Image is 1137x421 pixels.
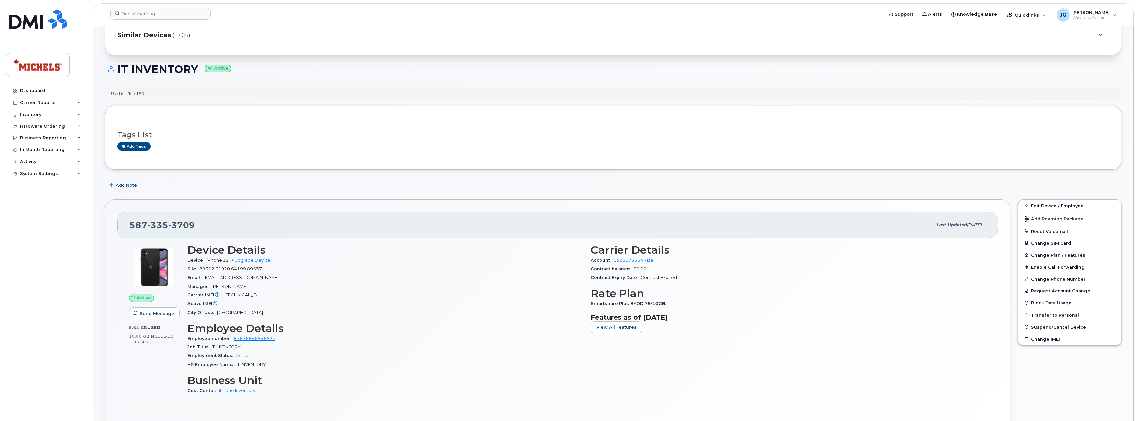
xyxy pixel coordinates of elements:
[187,292,224,297] span: Carrier IMEI
[187,310,217,315] span: City Of Use
[187,275,204,280] span: Email
[105,180,143,191] button: Add Note
[111,91,144,96] div: Used for: Job 150
[1060,11,1067,19] span: JG
[105,63,1121,75] h1: IT INVENTORY
[591,313,986,321] h3: Features as of [DATE]
[591,321,642,333] button: View All Features
[187,301,222,306] span: Active IMEI
[234,336,275,341] a: 87676846546534
[591,244,986,256] h3: Carrier Details
[147,325,161,330] span: used
[187,344,211,349] span: Job Title
[1018,237,1121,249] button: Change SIM Card
[936,222,967,227] span: Last updated
[116,182,137,188] span: Add Note
[1031,253,1085,258] span: Change Plan / Features
[168,220,195,230] span: 3709
[1018,261,1121,273] button: Enable Call Forwarding
[137,295,151,301] span: Active
[1018,309,1121,321] button: Transfer to Personal
[1072,10,1110,15] span: [PERSON_NAME]
[140,310,174,317] span: Send Message
[187,284,212,289] span: Manager
[928,11,942,18] span: Alerts
[187,353,236,358] span: Employment Status
[591,275,641,280] span: Contract Expiry Date
[641,275,677,280] span: Contract Expired
[947,8,1002,21] a: Knowledge Base
[1018,200,1121,212] a: Edit Device / Employee
[187,362,236,367] span: HR Employee Name
[187,244,583,256] h3: Device Details
[591,301,669,306] span: Smartshare Plus BYOD 75/10GB
[1015,12,1039,18] span: Quicklinks
[236,362,266,367] span: IT INVENTORY
[117,131,1109,139] h3: Tags List
[1018,273,1121,285] button: Change Phone Number
[1072,15,1110,20] span: Wireless Admin
[596,324,637,330] span: View All Features
[1052,8,1121,22] div: Justin Gundran
[231,258,270,263] a: + Upgrade Device
[173,30,190,40] span: (105)
[187,322,583,334] h3: Employee Details
[129,334,150,339] span: 10.00 GB
[117,30,171,40] span: Similar Devices
[204,275,279,280] span: [EMAIL_ADDRESS][DOMAIN_NAME]
[117,142,151,150] a: Add tags
[591,266,633,271] span: Contract balance
[918,8,947,21] a: Alerts
[614,258,655,263] a: 0525173354 - Bell
[199,266,262,271] span: 89302 61020 64199 89537
[957,11,997,18] span: Knowledge Base
[211,344,241,349] span: IT INVENTORY
[187,258,207,263] span: Device
[129,220,195,230] span: 587
[205,65,231,72] small: Active
[1018,333,1121,345] button: Change IMEI
[212,284,247,289] span: [PERSON_NAME]
[967,222,982,227] span: [DATE]
[219,388,255,393] a: iPhone Inventory
[129,325,147,330] span: 5.64 GB
[884,8,918,21] a: Support
[591,258,614,263] span: Account
[187,336,234,341] span: Employee number
[1018,285,1121,297] button: Request Account Change
[1018,212,1121,225] button: Add Roaming Package
[129,307,180,319] button: Send Message
[207,258,229,263] span: iPhone 11
[236,353,250,358] span: Active
[591,288,986,299] h3: Rate Plan
[1018,321,1121,333] button: Suspend/Cancel Device
[1024,216,1084,223] span: Add Roaming Package
[1018,297,1121,309] button: Block Data Usage
[1031,324,1086,329] span: Suspend/Cancel Device
[187,388,219,393] span: Cost Center
[1018,225,1121,237] button: Reset Voicemail
[224,292,259,297] span: [TECHNICAL_ID]
[217,310,263,315] span: [GEOGRAPHIC_DATA]
[895,11,913,18] span: Support
[134,247,174,287] img: iPhone_11.jpg
[187,374,583,386] h3: Business Unit
[110,8,211,20] input: Find something...
[1031,265,1085,270] span: Enable Call Forwarding
[187,266,199,271] span: SIM
[129,334,174,344] span: included this month
[222,301,227,306] span: —
[147,220,168,230] span: 335
[1002,8,1051,22] div: Quicklinks
[633,266,646,271] span: $0.00
[1018,249,1121,261] button: Change Plan / Features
